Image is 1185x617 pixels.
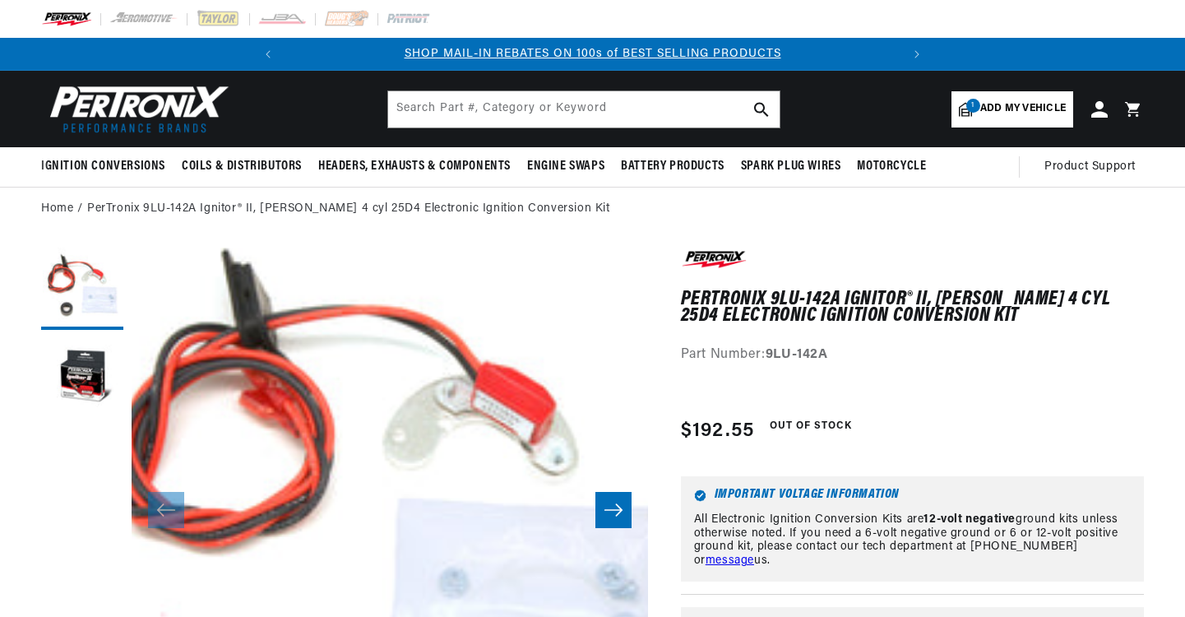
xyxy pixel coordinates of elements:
[285,45,900,63] div: 1 of 2
[766,348,828,361] strong: 9LU-142A
[923,513,1016,526] strong: 12-volt negative
[1044,147,1144,187] summary: Product Support
[182,158,302,175] span: Coils & Distributors
[681,345,1144,366] div: Part Number:
[285,45,900,63] div: Announcement
[694,513,1131,568] p: All Electronic Ignition Conversion Kits are ground kits unless otherwise noted. If you need a 6-v...
[1044,158,1136,176] span: Product Support
[41,158,165,175] span: Ignition Conversions
[900,38,933,71] button: Translation missing: en.sections.announcements.next_announcement
[761,416,861,437] span: Out of Stock
[87,200,610,218] a: PerTronix 9LU-142A Ignitor® II, [PERSON_NAME] 4 cyl 25D4 Electronic Ignition Conversion Kit
[519,147,613,186] summary: Engine Swaps
[41,200,73,218] a: Home
[148,492,184,528] button: Slide left
[252,38,285,71] button: Translation missing: en.sections.announcements.previous_announcement
[41,81,230,137] img: Pertronix
[41,248,123,330] button: Load image 1 in gallery view
[310,147,519,186] summary: Headers, Exhausts & Components
[966,99,980,113] span: 1
[174,147,310,186] summary: Coils & Distributors
[595,492,632,528] button: Slide right
[694,489,1131,502] h6: Important Voltage Information
[388,91,780,128] input: Search Part #, Category or Keyword
[733,147,849,186] summary: Spark Plug Wires
[318,158,511,175] span: Headers, Exhausts & Components
[405,48,781,60] a: SHOP MAIL-IN REBATES ON 100s of BEST SELLING PRODUCTS
[741,158,841,175] span: Spark Plug Wires
[613,147,733,186] summary: Battery Products
[743,91,780,128] button: search button
[41,147,174,186] summary: Ignition Conversions
[980,101,1066,117] span: Add my vehicle
[681,291,1144,325] h1: PerTronix 9LU-142A Ignitor® II, [PERSON_NAME] 4 cyl 25D4 Electronic Ignition Conversion Kit
[621,158,724,175] span: Battery Products
[41,338,123,420] button: Load image 2 in gallery view
[857,158,926,175] span: Motorcycle
[41,200,1144,218] nav: breadcrumbs
[527,158,604,175] span: Engine Swaps
[681,416,755,446] span: $192.55
[849,147,934,186] summary: Motorcycle
[951,91,1073,128] a: 1Add my vehicle
[706,554,754,567] a: message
